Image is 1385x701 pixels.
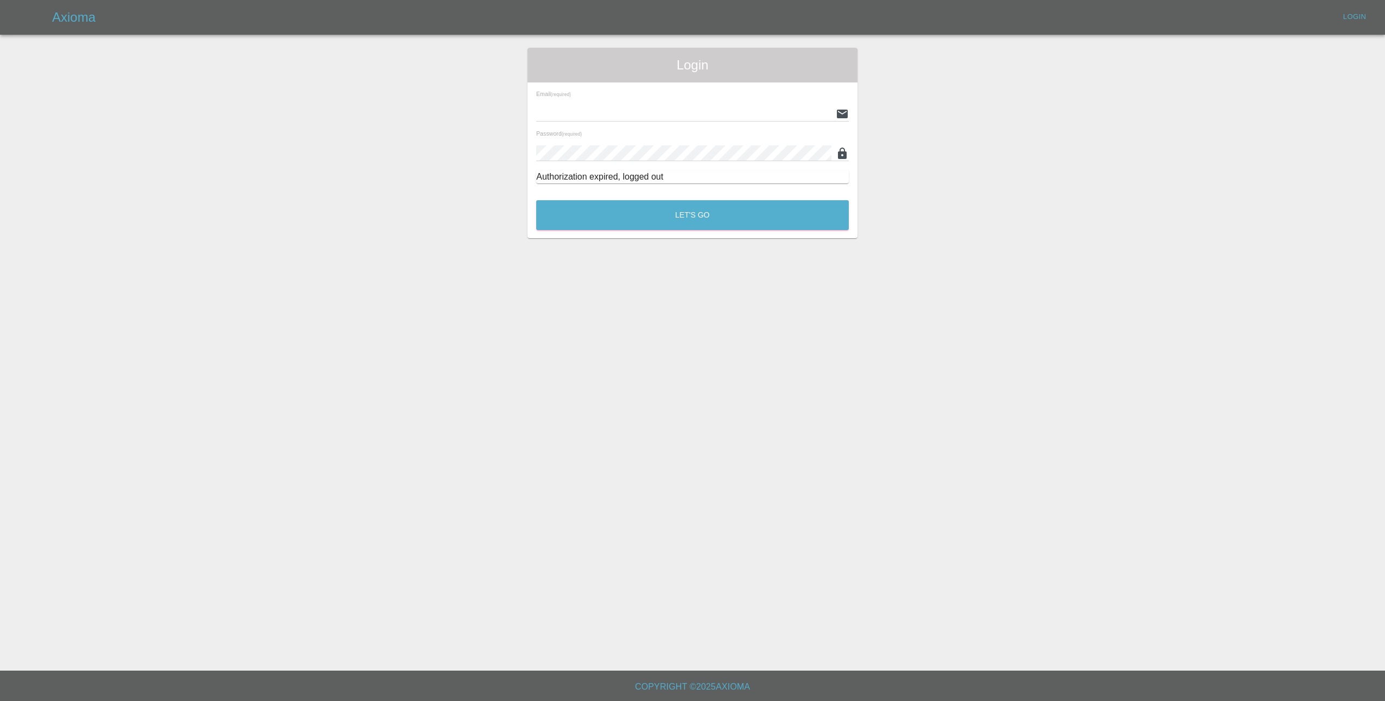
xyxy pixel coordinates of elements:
[536,91,571,97] span: Email
[52,9,96,26] h5: Axioma
[536,200,849,230] button: Let's Go
[562,132,582,137] small: (required)
[536,170,849,183] div: Authorization expired, logged out
[9,679,1376,694] h6: Copyright © 2025 Axioma
[551,92,571,97] small: (required)
[536,130,582,137] span: Password
[1337,9,1372,26] a: Login
[536,56,849,74] span: Login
